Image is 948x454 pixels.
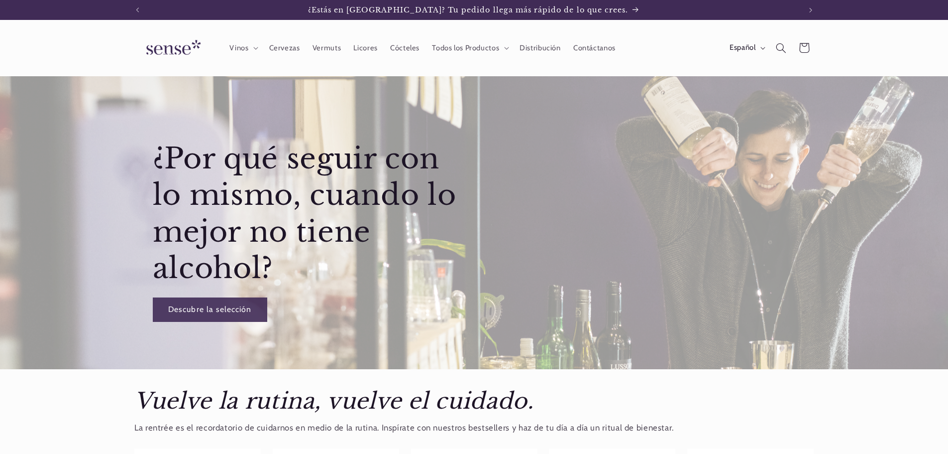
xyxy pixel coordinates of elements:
[269,43,300,53] span: Cervezas
[313,43,341,53] span: Vermuts
[229,43,248,53] span: Vinos
[153,298,267,322] a: Descubre la selección
[134,34,209,62] img: Sense
[134,387,534,415] em: Vuelve la rutina, vuelve el cuidado.
[130,30,213,66] a: Sense
[308,5,629,14] span: ¿Estás en [GEOGRAPHIC_DATA]? Tu pedido llega más rápido de lo que crees.
[384,37,425,59] a: Cócteles
[223,37,263,59] summary: Vinos
[263,37,306,59] a: Cervezas
[567,37,622,59] a: Contáctanos
[426,37,514,59] summary: Todos los Productos
[514,37,567,59] a: Distribución
[153,141,472,287] h2: ¿Por qué seguir con lo mismo, cuando lo mejor no tiene alcohol?
[390,43,420,53] span: Cócteles
[306,37,347,59] a: Vermuts
[432,43,499,53] span: Todos los Productos
[353,43,377,53] span: Licores
[723,38,769,58] button: Español
[730,42,755,53] span: Español
[347,37,384,59] a: Licores
[134,421,814,436] p: La rentrée es el recordatorio de cuidarnos en medio de la rutina. Inspírate con nuestros bestsell...
[573,43,616,53] span: Contáctanos
[520,43,561,53] span: Distribución
[770,36,793,59] summary: Búsqueda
